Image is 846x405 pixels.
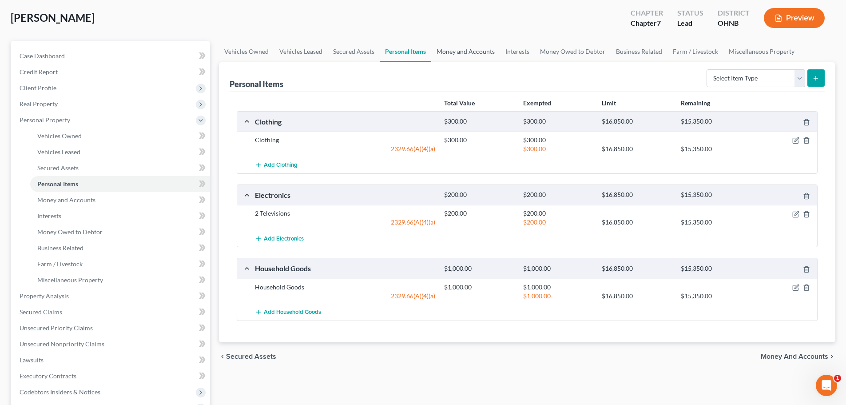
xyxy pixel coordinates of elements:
div: 2329.66(A)(4)(a) [250,144,440,153]
span: Property Analysis [20,292,69,300]
a: Property Analysis [12,288,210,304]
a: Executory Contracts [12,368,210,384]
span: Business Related [37,244,83,252]
button: chevron_left Secured Assets [219,353,276,360]
a: Lawsuits [12,352,210,368]
button: Add Clothing [255,157,298,173]
strong: Exempted [523,99,551,107]
a: Vehicles Leased [274,41,328,62]
iframe: Intercom live chat [816,375,837,396]
span: Secured Assets [226,353,276,360]
div: $16,850.00 [597,218,676,227]
div: Lead [677,18,703,28]
span: Add Household Goods [264,309,321,316]
span: Personal Items [37,180,78,188]
span: Money and Accounts [37,196,95,204]
div: 2329.66(A)(4)(a) [250,292,440,301]
a: Personal Items [30,176,210,192]
div: $200.00 [440,209,518,218]
div: $300.00 [519,136,597,144]
a: Interests [30,208,210,224]
div: $16,850.00 [597,292,676,301]
a: Secured Assets [30,160,210,176]
a: Miscellaneous Property [723,41,800,62]
a: Secured Claims [12,304,210,320]
span: Codebtors Insiders & Notices [20,388,100,396]
div: $16,850.00 [597,191,676,199]
span: Personal Property [20,116,70,124]
span: Money Owed to Debtor [37,228,103,236]
a: Case Dashboard [12,48,210,64]
span: 7 [657,19,661,27]
div: $300.00 [519,144,597,153]
div: District [718,8,750,18]
span: 1 [834,375,841,382]
a: Money Owed to Debtor [535,41,611,62]
strong: Limit [602,99,616,107]
div: $1,000.00 [440,265,518,273]
span: Interests [37,212,61,220]
a: Interests [500,41,535,62]
div: $200.00 [440,191,518,199]
span: Money and Accounts [761,353,828,360]
div: $200.00 [519,218,597,227]
a: Vehicles Leased [30,144,210,160]
span: Secured Assets [37,164,79,172]
div: $15,350.00 [676,265,755,273]
span: Unsecured Nonpriority Claims [20,340,104,348]
a: Business Related [30,240,210,256]
div: $1,000.00 [440,283,518,292]
div: 2 Televisions [250,209,440,218]
div: $200.00 [519,191,597,199]
strong: Remaining [681,99,710,107]
div: $15,350.00 [676,218,755,227]
a: Personal Items [380,41,431,62]
div: $1,000.00 [519,265,597,273]
div: $15,350.00 [676,191,755,199]
button: Add Electronics [255,230,304,247]
a: Money and Accounts [431,41,500,62]
span: Credit Report [20,68,58,76]
strong: Total Value [444,99,475,107]
a: Money and Accounts [30,192,210,208]
button: Preview [764,8,825,28]
a: Farm / Livestock [667,41,723,62]
span: Real Property [20,100,58,108]
a: Secured Assets [328,41,380,62]
span: Unsecured Priority Claims [20,324,93,332]
span: Miscellaneous Property [37,276,103,284]
span: Vehicles Leased [37,148,80,156]
i: chevron_right [828,353,835,360]
i: chevron_left [219,353,226,360]
div: Status [677,8,703,18]
div: $300.00 [440,136,518,144]
div: Household Goods [250,283,440,292]
div: $15,350.00 [676,144,755,153]
div: $15,350.00 [676,117,755,126]
div: $1,000.00 [519,292,597,301]
div: Chapter [631,8,663,18]
button: Add Household Goods [255,304,321,321]
div: Personal Items [230,79,283,89]
a: Money Owed to Debtor [30,224,210,240]
span: Add Clothing [264,162,298,169]
div: Clothing [250,117,440,126]
button: Money and Accounts chevron_right [761,353,835,360]
a: Miscellaneous Property [30,272,210,288]
div: $300.00 [440,117,518,126]
span: Secured Claims [20,308,62,316]
div: $16,850.00 [597,265,676,273]
span: Client Profile [20,84,56,92]
a: Unsecured Priority Claims [12,320,210,336]
div: $1,000.00 [519,283,597,292]
span: Case Dashboard [20,52,65,60]
div: Electronics [250,190,440,200]
span: Executory Contracts [20,372,76,380]
div: 2329.66(A)(4)(a) [250,218,440,227]
a: Credit Report [12,64,210,80]
span: Lawsuits [20,356,44,364]
div: Household Goods [250,264,440,273]
div: Chapter [631,18,663,28]
div: $16,850.00 [597,144,676,153]
a: Unsecured Nonpriority Claims [12,336,210,352]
